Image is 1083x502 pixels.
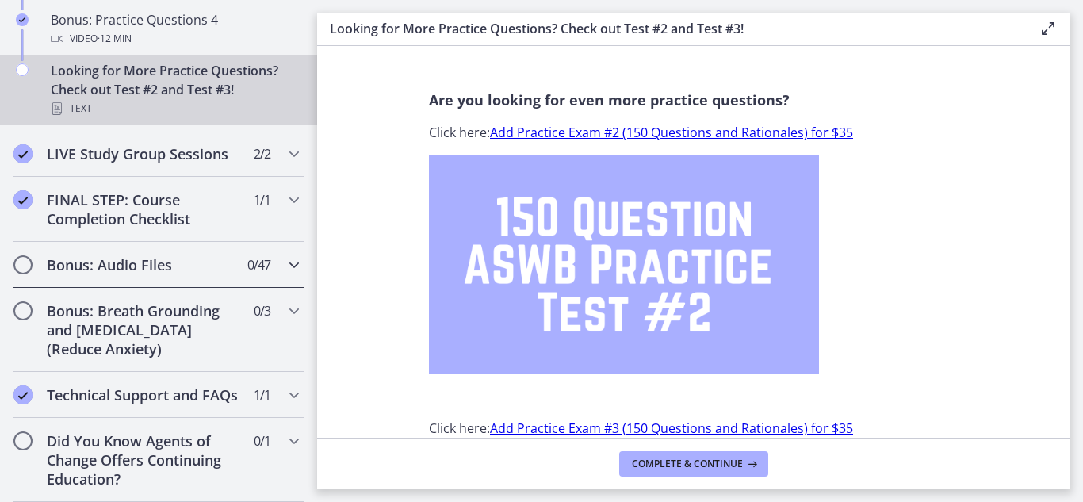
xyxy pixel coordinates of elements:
h2: FINAL STEP: Course Completion Checklist [47,190,240,228]
h2: Did You Know Agents of Change Offers Continuing Education? [47,431,240,489]
span: 0 / 47 [247,255,270,274]
button: Complete & continue [619,451,768,477]
div: Video [51,29,298,48]
span: · 12 min [98,29,132,48]
div: Looking for More Practice Questions? Check out Test #2 and Test #3! [51,61,298,118]
i: Completed [13,190,33,209]
i: Completed [16,13,29,26]
span: 1 / 1 [254,190,270,209]
a: Add Practice Exam #2 (150 Questions and Rationales) for $35 [490,124,853,141]
a: Add Practice Exam #3 (150 Questions and Rationales) for $35 [490,420,853,437]
h3: Looking for More Practice Questions? Check out Test #2 and Test #3! [330,19,1013,38]
i: Completed [13,385,33,404]
span: 2 / 2 [254,144,270,163]
h2: Technical Support and FAQs [47,385,240,404]
div: Bonus: Practice Questions 4 [51,10,298,48]
span: Complete & continue [632,458,743,470]
div: Text [51,99,298,118]
img: 150_Question_ASWB_Practice_Test__2.png [429,155,819,374]
span: 1 / 1 [254,385,270,404]
h2: Bonus: Audio Files [47,255,240,274]
h2: Bonus: Breath Grounding and [MEDICAL_DATA] (Reduce Anxiety) [47,301,240,358]
h2: LIVE Study Group Sessions [47,144,240,163]
span: 0 / 3 [254,301,270,320]
p: Click here: [429,123,959,142]
i: Completed [13,144,33,163]
span: Are you looking for even more practice questions? [429,90,790,109]
p: Click here: [429,419,959,438]
span: 0 / 1 [254,431,270,450]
